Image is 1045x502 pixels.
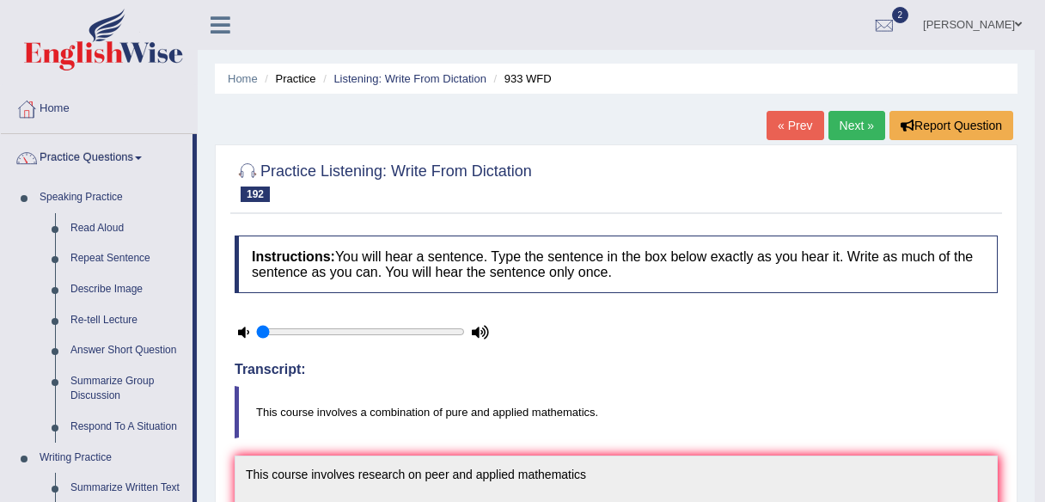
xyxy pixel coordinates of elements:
[490,70,552,87] li: 933 WFD
[228,72,258,85] a: Home
[1,134,192,177] a: Practice Questions
[63,213,192,244] a: Read Aloud
[260,70,315,87] li: Practice
[889,111,1013,140] button: Report Question
[1,85,197,128] a: Home
[32,443,192,474] a: Writing Practice
[252,249,335,264] b: Instructions:
[235,386,998,438] blockquote: This course involves a combination of pure and applied mathematics.
[63,243,192,274] a: Repeat Sentence
[32,182,192,213] a: Speaking Practice
[767,111,823,140] a: « Prev
[63,274,192,305] a: Describe Image
[333,72,486,85] a: Listening: Write From Dictation
[63,335,192,366] a: Answer Short Question
[892,7,909,23] span: 2
[63,305,192,336] a: Re-tell Lecture
[63,366,192,412] a: Summarize Group Discussion
[828,111,885,140] a: Next »
[235,236,998,293] h4: You will hear a sentence. Type the sentence in the box below exactly as you hear it. Write as muc...
[235,362,998,377] h4: Transcript:
[63,412,192,443] a: Respond To A Situation
[241,187,270,202] span: 192
[235,159,532,202] h2: Practice Listening: Write From Dictation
